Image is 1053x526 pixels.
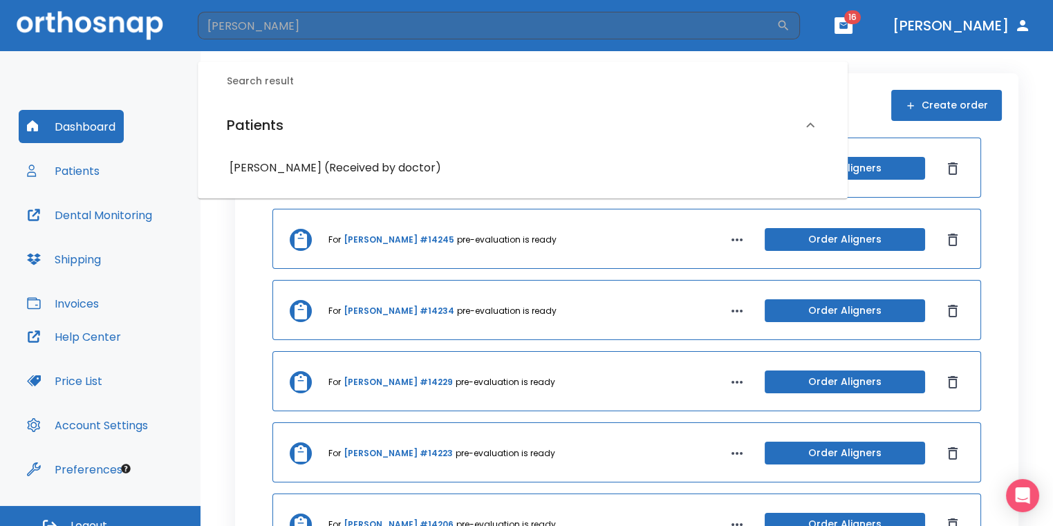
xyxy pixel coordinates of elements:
p: pre-evaluation is ready [457,234,557,246]
button: Create order [891,90,1002,121]
button: Shipping [19,243,109,276]
button: Order Aligners [765,228,925,251]
h6: [PERSON_NAME] (Received by doctor) [230,158,816,178]
p: For [328,305,341,317]
div: Patients [210,100,835,150]
button: Patients [19,154,108,187]
p: For [328,376,341,388]
img: Orthosnap [17,11,163,39]
button: Order Aligners [765,442,925,464]
button: [PERSON_NAME] [887,13,1036,38]
button: Dismiss [942,158,964,180]
div: Open Intercom Messenger [1006,479,1039,512]
button: Dismiss [942,442,964,464]
button: Dismiss [942,300,964,322]
button: Invoices [19,287,107,320]
a: [PERSON_NAME] #14223 [344,447,453,460]
h6: Patients [227,114,283,136]
button: Price List [19,364,111,397]
p: For [328,234,341,246]
h6: Search result [227,74,835,89]
button: Dashboard [19,110,124,143]
a: [PERSON_NAME] #14229 [344,376,453,388]
p: pre-evaluation is ready [457,305,557,317]
span: 16 [844,10,861,24]
p: pre-evaluation is ready [456,376,555,388]
a: [PERSON_NAME] #14245 [344,234,454,246]
p: pre-evaluation is ready [456,447,555,460]
button: Dental Monitoring [19,198,160,232]
button: Account Settings [19,408,156,442]
button: Order Aligners [765,299,925,322]
div: Tooltip anchor [120,462,132,475]
a: [PERSON_NAME] #14234 [344,305,454,317]
p: For [328,447,341,460]
input: Search by Patient Name or Case # [198,12,776,39]
button: Dismiss [942,371,964,393]
button: Help Center [19,320,129,353]
button: Order Aligners [765,370,925,393]
button: Preferences [19,453,131,486]
button: Dismiss [942,229,964,251]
